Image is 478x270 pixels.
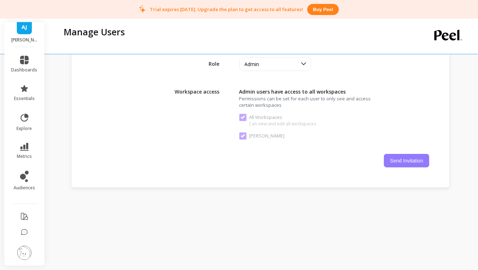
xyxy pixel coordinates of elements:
button: Buy peel [307,4,339,15]
p: Manage Users [64,26,125,38]
span: Role [169,60,219,67]
span: Admin users have access to all workspaces [239,88,352,95]
span: Artizan Joyeria [239,132,285,140]
span: dashboards [11,67,38,73]
p: Artizan Joyeria [11,37,38,43]
span: metrics [17,154,32,159]
span: Permissions can be set for each user to only see and access certain workspaces [239,95,375,108]
span: explore [17,126,32,131]
span: essentials [14,96,35,101]
img: profile picture [17,246,31,260]
span: Workspace access [169,85,219,95]
span: Admin [245,61,259,67]
span: audiences [14,185,35,191]
span: AJ [21,23,27,31]
span: All Workspaces [239,114,316,121]
button: Send Invitation [384,154,429,167]
p: Trial expires [DATE]. Upgrade the plan to get access to all features! [150,6,303,12]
